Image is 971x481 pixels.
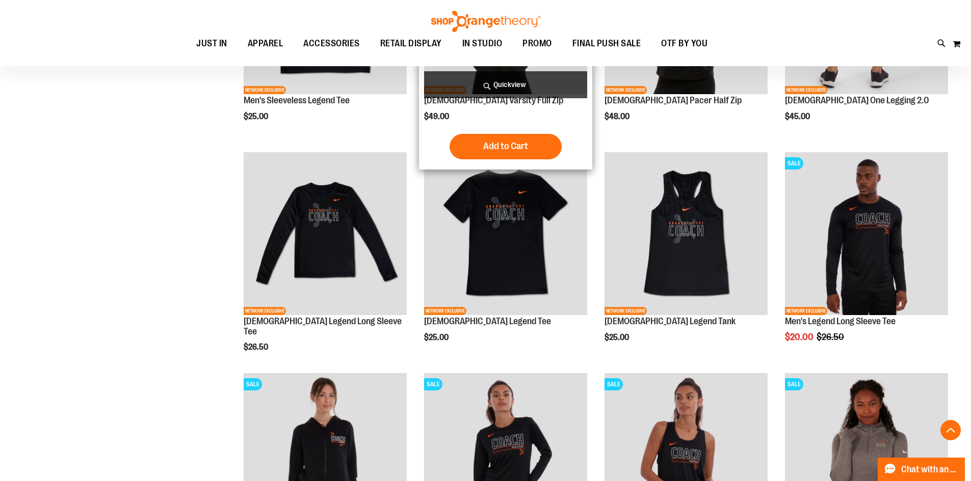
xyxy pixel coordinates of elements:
[483,140,528,152] span: Add to Cart
[244,307,286,315] span: NETWORK EXCLUSIVE
[244,95,350,105] a: Men's Sleeveless Legend Tee
[244,112,270,121] span: $25.00
[303,32,360,55] span: ACCESSORIES
[651,32,718,55] a: OTF BY YOU
[605,378,623,390] span: SALE
[424,307,466,315] span: NETWORK EXCLUSIVE
[450,134,562,159] button: Add to Cart
[785,378,803,390] span: SALE
[901,465,959,474] span: Chat with an Expert
[424,95,563,105] a: [DEMOGRAPHIC_DATA] Varsity Full Zip
[605,152,768,317] a: OTF Ladies Coach FA23 Legend Tank - Black primary imageNETWORK EXCLUSIVE
[244,152,407,317] a: OTF Ladies Coach FA23 Legend LS Tee - Black primary imageNETWORK EXCLUSIVE
[522,32,552,55] span: PROMO
[785,332,815,342] span: $20.00
[785,152,948,315] img: OTF Mens Coach FA22 Legend 2.0 LS Tee - Black primary image
[452,32,513,55] a: IN STUDIO
[424,316,551,326] a: [DEMOGRAPHIC_DATA] Legend Tee
[244,378,262,390] span: SALE
[424,378,442,390] span: SALE
[605,95,742,105] a: [DEMOGRAPHIC_DATA] Pacer Half Zip
[605,86,647,94] span: NETWORK EXCLUSIVE
[244,86,286,94] span: NETWORK EXCLUSIVE
[878,458,965,481] button: Chat with an Expert
[785,307,827,315] span: NETWORK EXCLUSIVE
[424,71,587,98] a: Quickview
[419,147,592,368] div: product
[424,152,587,315] img: OTF Ladies Coach FA23 Legend SS Tee - Black primary image
[572,32,641,55] span: FINAL PUSH SALE
[562,32,651,55] a: FINAL PUSH SALE
[244,152,407,315] img: OTF Ladies Coach FA23 Legend LS Tee - Black primary image
[785,86,827,94] span: NETWORK EXCLUSIVE
[512,32,562,55] a: PROMO
[424,333,450,342] span: $25.00
[244,343,270,352] span: $26.50
[239,147,412,378] div: product
[430,11,542,32] img: Shop Orangetheory
[817,332,846,342] span: $26.50
[424,112,451,121] span: $49.00
[462,32,503,55] span: IN STUDIO
[785,316,896,326] a: Men's Legend Long Sleeve Tee
[605,152,768,315] img: OTF Ladies Coach FA23 Legend Tank - Black primary image
[424,152,587,317] a: OTF Ladies Coach FA23 Legend SS Tee - Black primary imageNETWORK EXCLUSIVE
[248,32,283,55] span: APPAREL
[661,32,707,55] span: OTF BY YOU
[605,307,647,315] span: NETWORK EXCLUSIVE
[780,147,953,368] div: product
[785,95,929,105] a: [DEMOGRAPHIC_DATA] One Legging 2.0
[785,152,948,317] a: OTF Mens Coach FA22 Legend 2.0 LS Tee - Black primary imageSALENETWORK EXCLUSIVE
[605,316,736,326] a: [DEMOGRAPHIC_DATA] Legend Tank
[293,32,370,55] a: ACCESSORIES
[238,32,294,55] a: APPAREL
[605,333,631,342] span: $25.00
[785,157,803,169] span: SALE
[605,112,631,121] span: $48.00
[370,32,452,55] a: RETAIL DISPLAY
[244,316,402,336] a: [DEMOGRAPHIC_DATA] Legend Long Sleeve Tee
[196,32,227,55] span: JUST IN
[785,112,811,121] span: $45.00
[186,32,238,55] a: JUST IN
[940,420,961,440] button: Back To Top
[599,147,773,368] div: product
[380,32,442,55] span: RETAIL DISPLAY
